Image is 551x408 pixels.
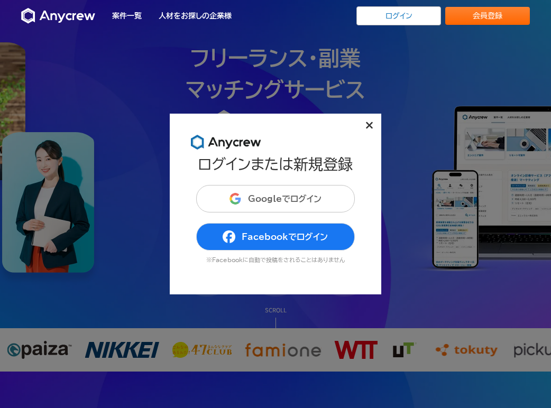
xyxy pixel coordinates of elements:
button: Googleでログイン [196,185,355,212]
span: Facebookでログイン [242,233,328,241]
button: Facebookでログイン [196,223,355,251]
img: DIz4rYaBO0VM93JpwbwaJtqNfEsbwZFgEL50VtgcJLBV6wK9aKtfd+cEkvuBfcC37k9h8VGR+csPdltgAAAABJRU5ErkJggg== [229,192,242,205]
a: ログイン [356,6,441,25]
a: 人材をお探しの企業様 [159,12,232,20]
a: 案件一覧 [112,12,142,20]
a: 会員登録 [445,7,530,25]
p: ※Facebookに自動で投稿をされることはありません [196,257,355,263]
img: Anycrew [21,8,95,24]
img: 8DqYSo04kwAAAAASUVORK5CYII= [191,135,261,150]
img: facebook_no_color-eed4f69a.png [223,230,235,243]
span: Googleでログイン [248,194,322,203]
h1: ログインまたは新規登録 [198,156,353,172]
